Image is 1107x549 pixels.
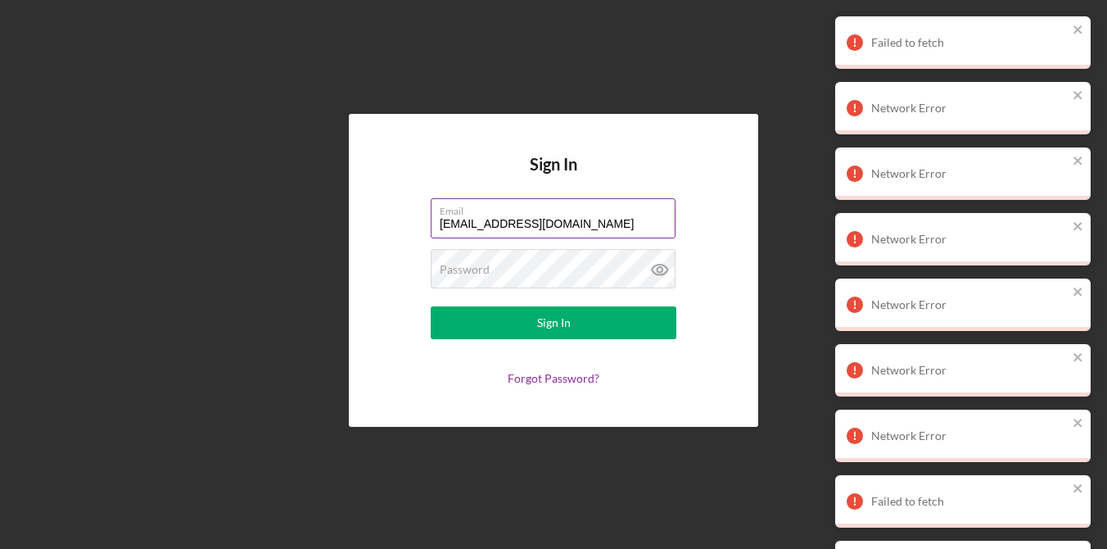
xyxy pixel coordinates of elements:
[431,306,676,339] button: Sign In
[871,495,1068,508] div: Failed to fetch
[871,36,1068,49] div: Failed to fetch
[508,371,599,385] a: Forgot Password?
[1073,351,1084,366] button: close
[871,364,1068,377] div: Network Error
[871,429,1068,442] div: Network Error
[440,263,490,276] label: Password
[1073,285,1084,301] button: close
[1073,88,1084,104] button: close
[1073,154,1084,170] button: close
[871,233,1068,246] div: Network Error
[871,298,1068,311] div: Network Error
[871,102,1068,115] div: Network Error
[530,155,577,198] h4: Sign In
[871,167,1068,180] div: Network Error
[1073,482,1084,497] button: close
[440,199,675,217] label: Email
[1073,23,1084,39] button: close
[1073,220,1084,235] button: close
[1073,416,1084,432] button: close
[537,306,571,339] div: Sign In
